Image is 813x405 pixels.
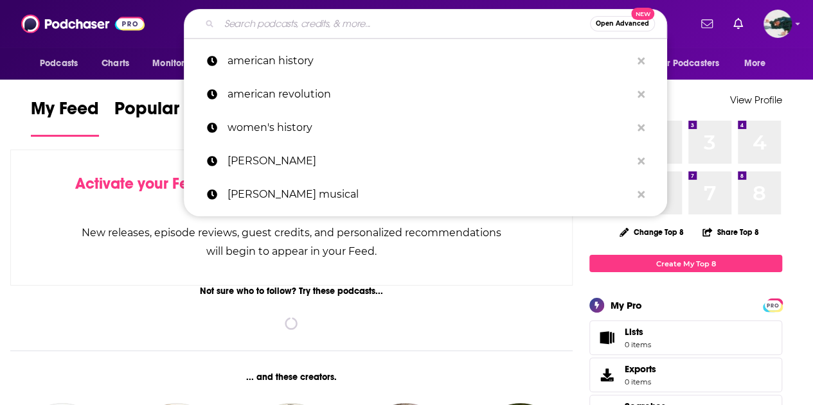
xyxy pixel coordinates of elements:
span: Lists [625,326,651,338]
a: [PERSON_NAME] musical [184,178,667,211]
div: New releases, episode reviews, guest credits, and personalized recommendations will begin to appe... [75,223,508,261]
div: My Pro [611,299,642,311]
span: 0 items [625,340,651,349]
button: open menu [649,51,738,76]
a: [PERSON_NAME] [184,144,667,178]
p: american revolution [228,78,631,111]
span: Exports [625,363,656,375]
div: Not sure who to follow? Try these podcasts... [10,286,573,297]
span: PRO [765,300,780,310]
span: Podcasts [40,55,78,73]
p: women's history [228,111,631,144]
img: Podchaser - Follow, Share and Rate Podcasts [21,12,145,36]
a: View Profile [730,94,782,106]
a: Popular Feed [114,98,224,137]
button: open menu [735,51,782,76]
a: Lists [589,320,782,355]
span: For Podcasters [657,55,719,73]
span: My Feed [31,98,99,127]
span: Lists [594,329,620,347]
span: Lists [625,326,643,338]
span: Open Advanced [596,21,649,27]
img: User Profile [764,10,792,38]
span: 0 items [625,377,656,386]
a: Show notifications dropdown [728,13,748,35]
span: Exports [594,366,620,384]
button: Show profile menu [764,10,792,38]
a: PRO [765,300,780,309]
p: american history [228,44,631,78]
a: american history [184,44,667,78]
p: hamilton musical [228,178,631,211]
button: open menu [143,51,215,76]
a: Charts [93,51,137,76]
a: My Feed [31,98,99,137]
a: Show notifications dropdown [696,13,718,35]
a: women's history [184,111,667,144]
input: Search podcasts, credits, & more... [219,13,590,34]
span: Charts [102,55,129,73]
span: More [744,55,766,73]
button: Change Top 8 [612,224,692,240]
a: Create My Top 8 [589,255,782,272]
span: Monitoring [152,55,198,73]
div: by following Podcasts, Creators, Lists, and other Users! [75,175,508,212]
span: Popular Feed [114,98,224,127]
span: Logged in as fsg.publicity [764,10,792,38]
div: Search podcasts, credits, & more... [184,9,667,39]
button: open menu [31,51,94,76]
a: Exports [589,358,782,392]
span: Activate your Feed [75,174,207,193]
button: Share Top 8 [702,220,760,245]
button: Open AdvancedNew [590,16,655,31]
span: New [631,8,654,20]
a: american revolution [184,78,667,111]
p: hamilton [228,144,631,178]
div: ... and these creators. [10,372,573,383]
